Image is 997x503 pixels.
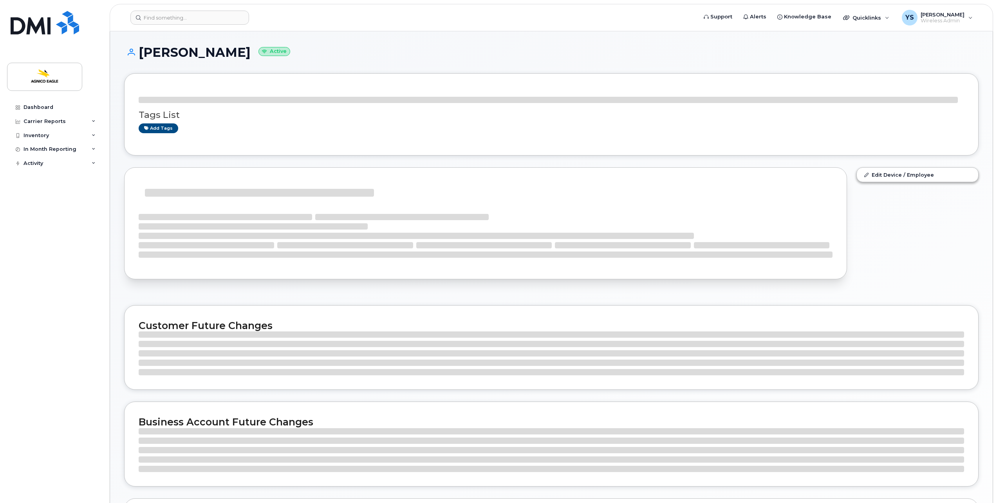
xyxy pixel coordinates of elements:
[124,45,979,59] h1: [PERSON_NAME]
[258,47,290,56] small: Active
[139,123,178,133] a: Add tags
[139,416,964,428] h2: Business Account Future Changes
[139,320,964,331] h2: Customer Future Changes
[139,110,964,120] h3: Tags List
[857,168,978,182] a: Edit Device / Employee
